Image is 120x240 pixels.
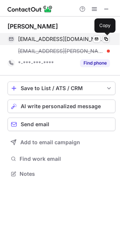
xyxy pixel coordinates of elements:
button: Reveal Button [80,59,110,67]
span: Find work email [20,155,112,162]
span: Add to email campaign [20,139,80,145]
button: Find work email [8,154,115,164]
button: Send email [8,118,115,131]
button: save-profile-one-click [8,82,115,95]
img: ContactOut v5.3.10 [8,5,53,14]
span: AI write personalized message [21,103,101,109]
span: [EMAIL_ADDRESS][DOMAIN_NAME] [18,36,104,42]
div: [PERSON_NAME] [8,23,58,30]
span: [EMAIL_ADDRESS][PERSON_NAME][DOMAIN_NAME] [18,48,104,54]
button: AI write personalized message [8,100,115,113]
span: Send email [21,121,49,127]
button: Add to email campaign [8,136,115,149]
button: Notes [8,169,115,179]
span: Notes [20,171,112,177]
div: Save to List / ATS / CRM [21,85,102,91]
